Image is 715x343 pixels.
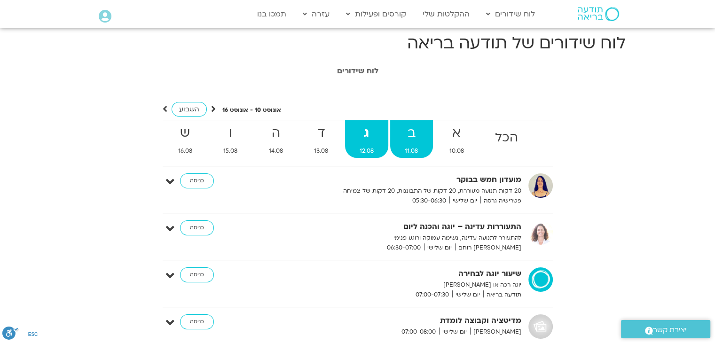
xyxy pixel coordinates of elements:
[94,67,621,75] h1: לוח שידורים
[298,5,334,23] a: עזרה
[449,196,480,206] span: יום שלישי
[418,5,474,23] a: ההקלטות שלי
[345,123,389,144] strong: ג
[390,146,433,156] span: 11.08
[291,267,521,280] strong: שיעור יוגה לבחירה
[209,146,252,156] span: 15.08
[180,314,214,329] a: כניסה
[180,220,214,235] a: כניסה
[435,123,479,144] strong: א
[291,314,521,327] strong: מדיטציה וקבוצה לומדת
[172,102,207,117] a: השבוע
[439,327,470,337] span: יום שלישי
[481,5,540,23] a: לוח שידורים
[291,233,521,243] p: להתעורר לתנועה עדינה, נשימה עמוקה ורוגע פנימי
[435,120,479,158] a: א10.08
[299,123,343,144] strong: ד
[390,123,433,144] strong: ב
[254,146,298,156] span: 14.08
[299,120,343,158] a: ד13.08
[341,5,411,23] a: קורסים ופעילות
[209,120,252,158] a: ו15.08
[254,123,298,144] strong: ה
[291,280,521,290] p: יוגה רכה או [PERSON_NAME]
[252,5,291,23] a: תמכו בנו
[164,123,207,144] strong: ש
[345,120,389,158] a: ג12.08
[164,146,207,156] span: 16.08
[424,243,455,253] span: יום שלישי
[222,105,281,115] p: אוגוסט 10 - אוגוסט 16
[480,120,533,158] a: הכל
[483,290,521,300] span: תודעה בריאה
[398,327,439,337] span: 07:00-08:00
[180,173,214,188] a: כניסה
[409,196,449,206] span: 05:30-06:30
[179,105,199,114] span: השבוע
[345,146,389,156] span: 12.08
[653,324,687,336] span: יצירת קשר
[164,120,207,158] a: ש16.08
[291,186,521,196] p: 20 דקות תנועה מעוררת, 20 דקות של התבוננות, 20 דקות של צמיחה
[621,320,710,338] a: יצירת קשר
[209,123,252,144] strong: ו
[299,146,343,156] span: 13.08
[578,7,619,21] img: תודעה בריאה
[180,267,214,282] a: כניסה
[384,243,424,253] span: 06:30-07:00
[90,32,626,55] h1: לוח שידורים של תודעה בריאה
[452,290,483,300] span: יום שלישי
[291,173,521,186] strong: מועדון חמש בבוקר
[390,120,433,158] a: ב11.08
[412,290,452,300] span: 07:00-07:30
[480,127,533,148] strong: הכל
[435,146,479,156] span: 10.08
[470,327,521,337] span: [PERSON_NAME]
[455,243,521,253] span: [PERSON_NAME] רוחם
[254,120,298,158] a: ה14.08
[480,196,521,206] span: פטרישיה גרסה
[291,220,521,233] strong: התעוררות עדינה – יוגה והכנה ליום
